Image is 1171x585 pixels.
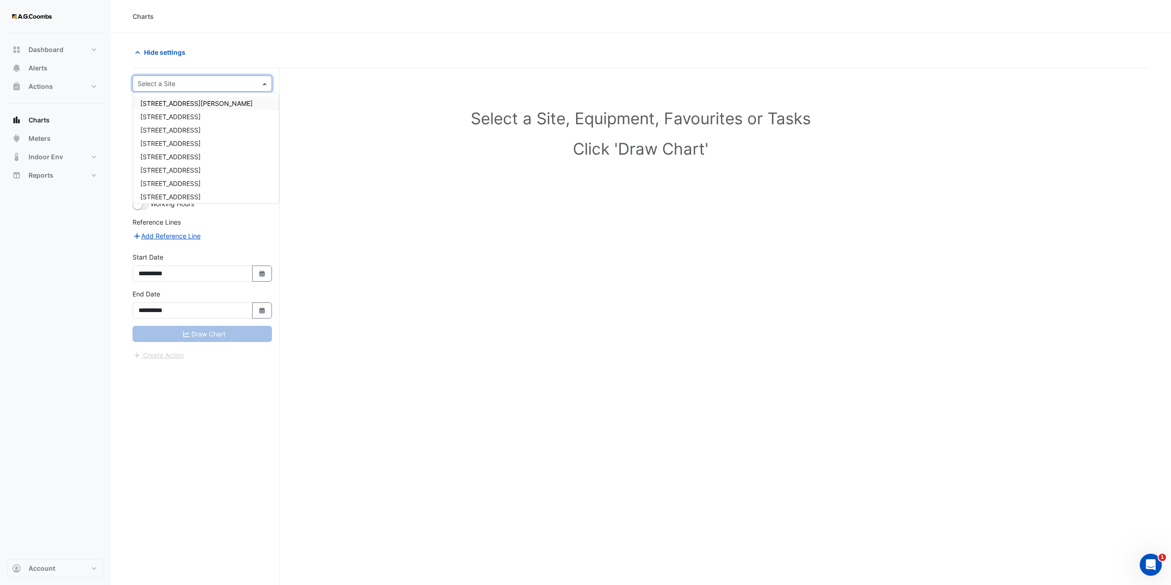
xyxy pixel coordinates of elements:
[133,44,191,60] button: Hide settings
[12,134,21,143] app-icon: Meters
[12,82,21,91] app-icon: Actions
[133,350,185,358] app-escalated-ticket-create-button: Please correct errors first
[7,77,103,96] button: Actions
[1140,554,1162,576] iframe: Intercom live chat
[12,45,21,54] app-icon: Dashboard
[140,99,253,107] span: [STREET_ADDRESS][PERSON_NAME]
[29,64,47,73] span: Alerts
[258,307,266,314] fa-icon: Select Date
[7,166,103,185] button: Reports
[140,139,201,147] span: [STREET_ADDRESS]
[140,126,201,134] span: [STREET_ADDRESS]
[150,200,194,208] span: Working Hours
[140,113,201,121] span: [STREET_ADDRESS]
[29,116,50,125] span: Charts
[153,139,1129,158] h1: Click 'Draw Chart'
[133,252,163,262] label: Start Date
[140,193,201,201] span: [STREET_ADDRESS]
[133,93,279,203] div: Options List
[7,59,103,77] button: Alerts
[7,41,103,59] button: Dashboard
[29,152,63,162] span: Indoor Env
[133,12,154,21] div: Charts
[12,152,21,162] app-icon: Indoor Env
[29,564,55,573] span: Account
[29,45,63,54] span: Dashboard
[140,153,201,161] span: [STREET_ADDRESS]
[12,171,21,180] app-icon: Reports
[7,111,103,129] button: Charts
[144,47,185,57] span: Hide settings
[140,180,201,187] span: [STREET_ADDRESS]
[1159,554,1166,561] span: 1
[133,217,181,227] label: Reference Lines
[29,134,51,143] span: Meters
[29,171,53,180] span: Reports
[12,64,21,73] app-icon: Alerts
[11,7,52,26] img: Company Logo
[258,270,266,278] fa-icon: Select Date
[7,559,103,578] button: Account
[133,231,201,241] button: Add Reference Line
[153,109,1129,128] h1: Select a Site, Equipment, Favourites or Tasks
[133,289,160,299] label: End Date
[7,148,103,166] button: Indoor Env
[29,82,53,91] span: Actions
[7,129,103,148] button: Meters
[140,166,201,174] span: [STREET_ADDRESS]
[12,116,21,125] app-icon: Charts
